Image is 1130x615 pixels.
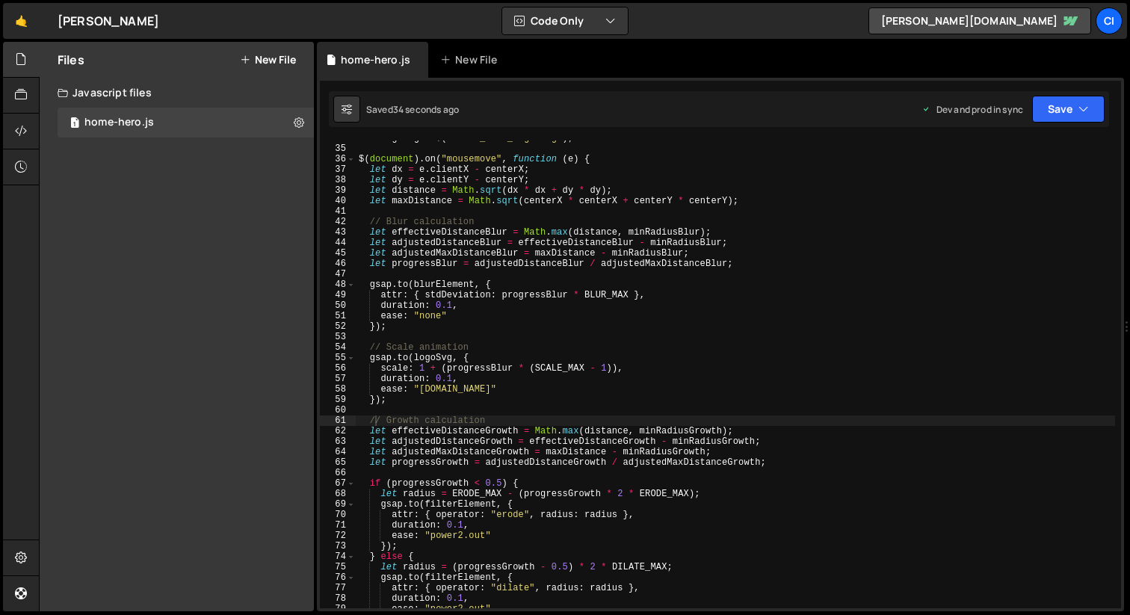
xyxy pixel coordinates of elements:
div: 52 [320,321,356,332]
div: 42 [320,217,356,227]
button: Save [1032,96,1105,123]
div: 76 [320,572,356,583]
div: 46 [320,259,356,269]
div: 44 [320,238,356,248]
div: 55 [320,353,356,363]
div: 75 [320,562,356,572]
div: 39 [320,185,356,196]
div: 67 [320,478,356,489]
div: Javascript files [40,78,314,108]
div: Saved [366,103,459,116]
div: 45 [320,248,356,259]
div: home-hero.js [341,52,410,67]
div: 64 [320,447,356,457]
div: 77 [320,583,356,593]
div: 56 [320,363,356,374]
div: 58 [320,384,356,395]
h2: Files [58,52,84,68]
div: 47 [320,269,356,279]
div: 63 [320,436,356,447]
div: 48 [320,279,356,290]
div: 35 [320,143,356,154]
div: 65 [320,457,356,468]
div: 37 [320,164,356,175]
div: 73 [320,541,356,551]
div: New File [440,52,503,67]
a: [PERSON_NAME][DOMAIN_NAME] [868,7,1091,34]
button: Code Only [502,7,628,34]
div: 41 [320,206,356,217]
div: 54 [320,342,356,353]
span: 1 [70,118,79,130]
div: 40 [320,196,356,206]
div: 57 [320,374,356,384]
div: 17362/48282.js [58,108,314,137]
div: 53 [320,332,356,342]
div: 38 [320,175,356,185]
div: 49 [320,290,356,300]
div: 36 [320,154,356,164]
div: 62 [320,426,356,436]
div: Dev and prod in sync [921,103,1023,116]
div: home-hero.js [84,116,154,129]
a: 🤙 [3,3,40,39]
div: 34 seconds ago [393,103,459,116]
div: 66 [320,468,356,478]
div: 79 [320,604,356,614]
div: 78 [320,593,356,604]
div: 51 [320,311,356,321]
div: 68 [320,489,356,499]
div: 70 [320,510,356,520]
div: 71 [320,520,356,531]
div: 43 [320,227,356,238]
div: [PERSON_NAME] [58,12,159,30]
div: 50 [320,300,356,311]
div: 59 [320,395,356,405]
div: 74 [320,551,356,562]
button: New File [240,54,296,66]
a: ci [1096,7,1123,34]
div: 69 [320,499,356,510]
div: 61 [320,415,356,426]
div: 60 [320,405,356,415]
div: 72 [320,531,356,541]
